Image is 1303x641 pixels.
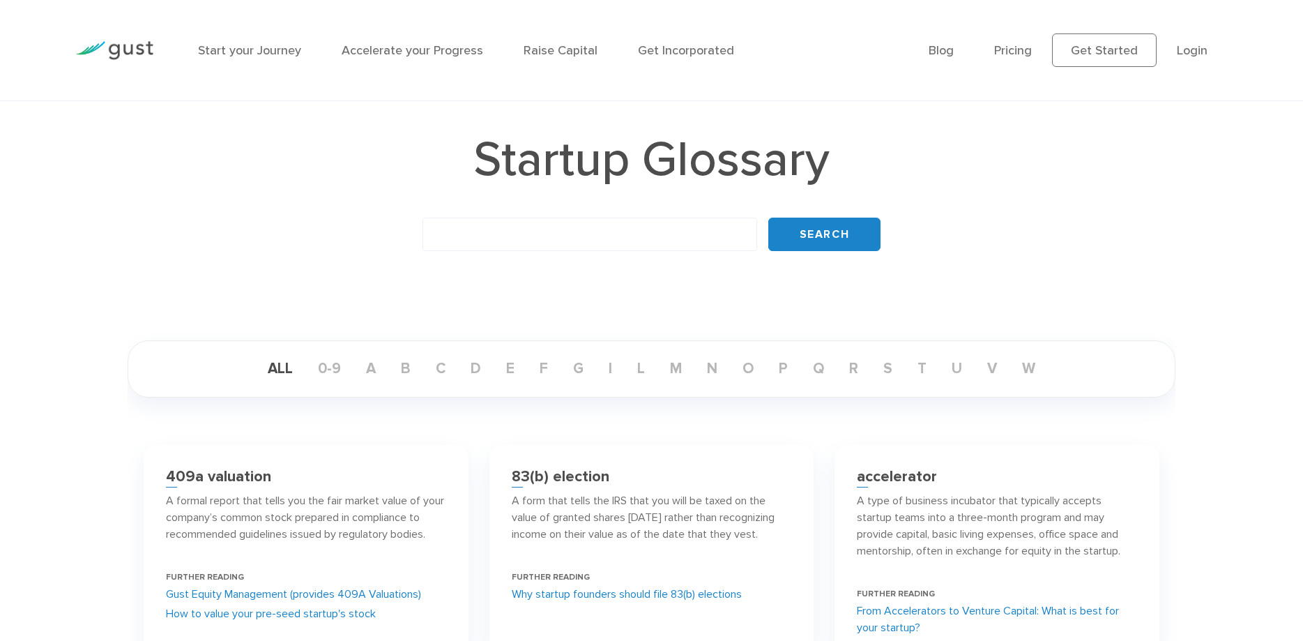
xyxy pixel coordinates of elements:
a: o [731,360,765,377]
span: FURTHER READING [166,572,244,582]
a: How to value your pre-seed startup's stock [166,605,376,622]
a: m [659,360,693,377]
h3: 83(b) election [512,467,609,485]
a: l [626,360,656,377]
a: 0-9 [307,360,352,377]
a: Get Incorporated [638,43,734,58]
a: Pricing [994,43,1032,58]
span: FURTHER READING [857,589,935,598]
a: b [390,360,422,377]
a: Start your Journey [198,43,301,58]
a: From Accelerators to Venture Capital: What is best for your startup? [857,603,1137,636]
a: Get Started [1052,33,1157,67]
input: Search [768,218,881,251]
a: q [802,360,835,377]
a: w [1011,360,1046,377]
h3: accelerator [857,467,937,485]
a: Why startup founders should file 83(b) elections [512,586,742,603]
a: i [597,360,623,377]
p: A formal report that tells you the fair market value of your company’s common stock prepared in c... [166,492,446,543]
a: c [425,360,457,377]
a: v [976,360,1008,377]
p: A type of business incubator that typically accepts startup teams into a three-month program and ... [857,492,1137,559]
p: A form that tells the IRS that you will be taxed on the value of granted shares [DATE] rather tha... [512,492,792,543]
span: FURTHER READING [512,572,590,582]
a: d [459,360,492,377]
a: ALL [257,360,304,377]
a: u [940,360,973,377]
a: Accelerate your Progress [342,43,483,58]
a: g [562,360,595,377]
a: r [838,360,869,377]
a: Blog [929,43,954,58]
a: p [768,360,799,377]
a: Login [1177,43,1207,58]
a: Raise Capital [524,43,597,58]
h3: 409a valuation [166,467,271,485]
a: Gust Equity Management (provides 409A Valuations) [166,586,421,603]
a: s [872,360,904,377]
a: e [495,360,526,377]
a: a [355,360,387,377]
a: n [696,360,729,377]
a: t [906,360,938,377]
img: Gust Logo [75,41,153,60]
a: f [528,360,559,377]
h1: Startup Glossary [128,135,1175,184]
